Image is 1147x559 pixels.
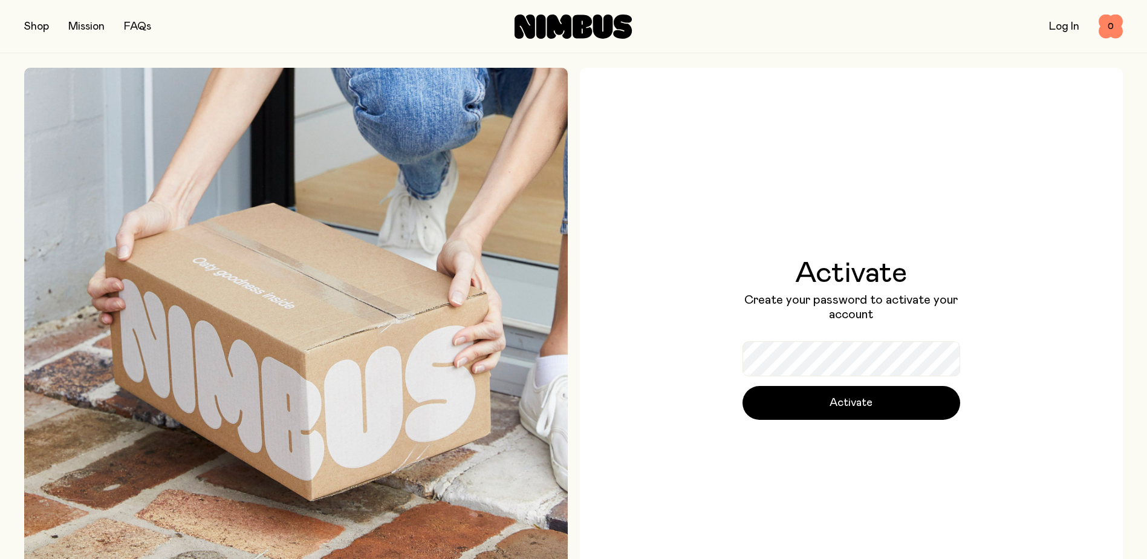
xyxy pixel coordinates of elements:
button: Activate [742,386,960,420]
h1: Activate [742,259,960,288]
a: Mission [68,21,105,32]
button: 0 [1099,15,1123,39]
span: Activate [830,394,872,411]
a: FAQs [124,21,151,32]
p: Create your password to activate your account [742,293,960,322]
a: Log In [1049,21,1079,32]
